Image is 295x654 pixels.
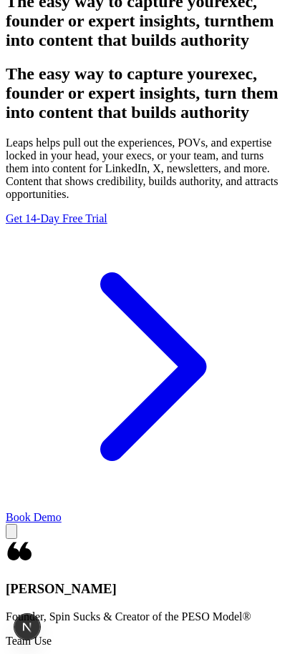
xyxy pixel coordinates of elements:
[6,511,62,523] a: Book Demo
[6,635,52,647] span: Team Use
[6,212,289,510] a: Get 14-Day Free Trial
[6,581,289,597] h3: [PERSON_NAME]
[6,137,289,201] p: Leaps helps pull out the experiences, POVs, and expertise locked in your head, your execs, or you...
[6,610,289,623] p: Founder, Spin Sucks & Creator of the PESO Model®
